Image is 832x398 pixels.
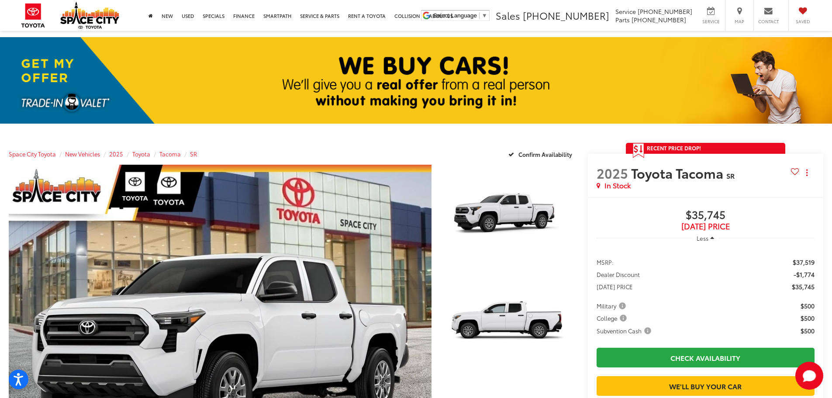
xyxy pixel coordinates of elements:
[806,169,808,176] span: dropdown dots
[793,18,812,24] span: Saved
[692,231,718,246] button: Less
[615,15,630,24] span: Parts
[597,314,630,322] button: College
[632,15,686,24] span: [PHONE_NUMBER]
[758,18,779,24] span: Contact
[597,209,815,222] span: $35,745
[801,326,815,335] span: $500
[496,8,520,22] span: Sales
[697,234,708,242] span: Less
[159,150,181,158] a: Tacoma
[597,222,815,231] span: [DATE] Price
[433,12,477,19] span: Select Language
[604,180,631,190] span: In Stock
[615,7,636,16] span: Service
[441,273,579,377] a: Expand Photo 2
[597,326,654,335] button: Subvention Cash
[795,362,823,390] button: Toggle Chat Window
[433,12,487,19] a: Select Language​
[597,301,628,310] span: Military
[626,143,785,153] a: Get Price Drop Alert Recent Price Drop!
[439,272,580,377] img: 2025 Toyota Tacoma SR
[801,314,815,322] span: $500
[730,18,749,24] span: Map
[65,150,100,158] a: New Vehicles
[597,376,815,396] a: We'll Buy Your Car
[597,301,629,310] button: Military
[647,144,701,152] span: Recent Price Drop!
[792,282,815,291] span: $35,745
[638,7,692,16] span: [PHONE_NUMBER]
[190,150,197,158] a: SR
[801,301,815,310] span: $500
[441,165,579,268] a: Expand Photo 1
[633,143,644,158] span: Get Price Drop Alert
[795,362,823,390] svg: Start Chat
[504,146,579,162] button: Confirm Availability
[597,282,633,291] span: [DATE] PRICE
[439,164,580,269] img: 2025 Toyota Tacoma SR
[597,314,628,322] span: College
[597,163,628,182] span: 2025
[799,165,815,180] button: Actions
[701,18,721,24] span: Service
[631,163,726,182] span: Toyota Tacoma
[60,2,119,29] img: Space City Toyota
[597,348,815,367] a: Check Availability
[109,150,123,158] a: 2025
[9,150,56,158] a: Space City Toyota
[597,326,653,335] span: Subvention Cash
[597,270,640,279] span: Dealer Discount
[793,258,815,266] span: $37,519
[726,170,735,180] span: SR
[518,150,572,158] span: Confirm Availability
[132,150,150,158] a: Toyota
[794,270,815,279] span: -$1,774
[597,258,614,266] span: MSRP:
[523,8,609,22] span: [PHONE_NUMBER]
[482,12,487,19] span: ▼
